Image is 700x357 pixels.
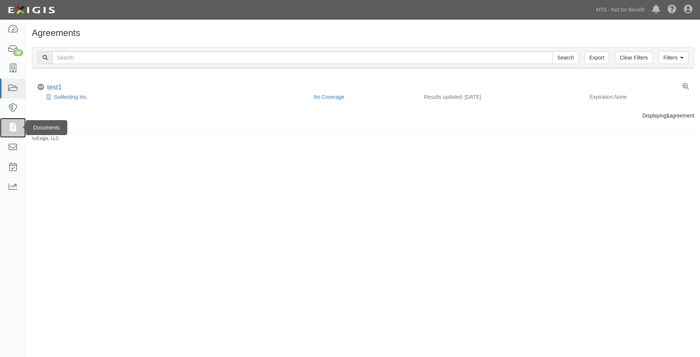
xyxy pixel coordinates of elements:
a: Filters [658,51,688,64]
a: Soiltesting Inc. [54,94,88,100]
div: Soiltesting Inc. [37,93,308,101]
a: MTA - Not for Benefit [592,2,648,17]
div: Expiration: [590,93,689,101]
i: Help Center - Complianz [667,5,676,14]
div: Documents [26,120,67,135]
h1: Agreements [32,28,694,38]
div: Results updated: [DATE] [424,93,578,101]
small: by [32,135,59,142]
a: test1 [47,83,62,91]
a: Export [584,51,609,64]
a: View results summary [682,83,689,90]
div: test1 [47,83,62,92]
img: Logo [6,3,57,17]
b: 1 [666,113,669,119]
input: Search [553,51,579,64]
a: Clear Filters [615,51,653,64]
div: 36 [13,49,23,56]
div: Displaying agreement [26,112,700,119]
a: No Coverage [313,94,344,100]
a: Exigis, LLC [37,136,59,141]
input: Search [52,51,553,64]
i: No Coverage [37,84,44,91]
em: None [614,94,627,100]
